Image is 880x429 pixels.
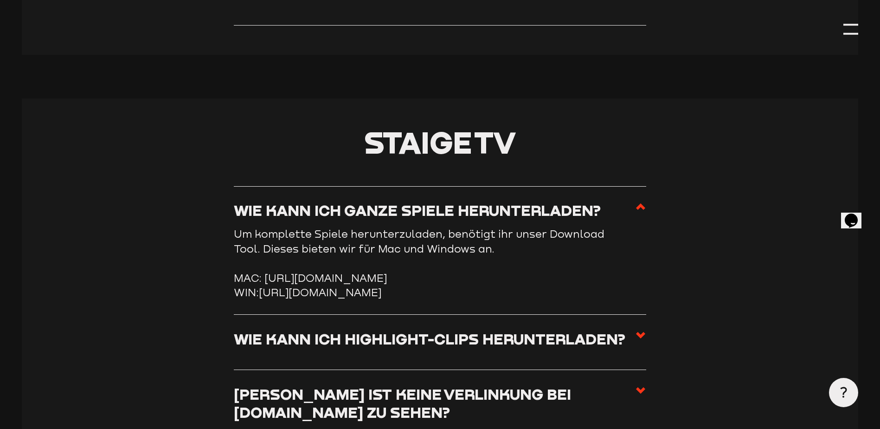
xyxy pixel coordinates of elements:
p: Um komplette Spiele herunterzuladen, benötigt ihr unser Download Tool. Dieses bieten wir für Mac ... [234,227,605,256]
a: [URL][DOMAIN_NAME] [259,286,381,299]
h3: [PERSON_NAME] ist keine Verlinkung bei [DOMAIN_NAME] zu sehen? [234,385,635,422]
li: WIN: [234,285,646,299]
h3: Wie kann ich ganze Spiele herunterladen? [234,201,601,219]
iframe: chat widget [841,201,871,228]
span: Staige TV [364,124,516,160]
li: MAC: [URL][DOMAIN_NAME] [234,271,646,285]
h3: Wie kann ich Highlight-Clips herunterladen? [234,330,625,348]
